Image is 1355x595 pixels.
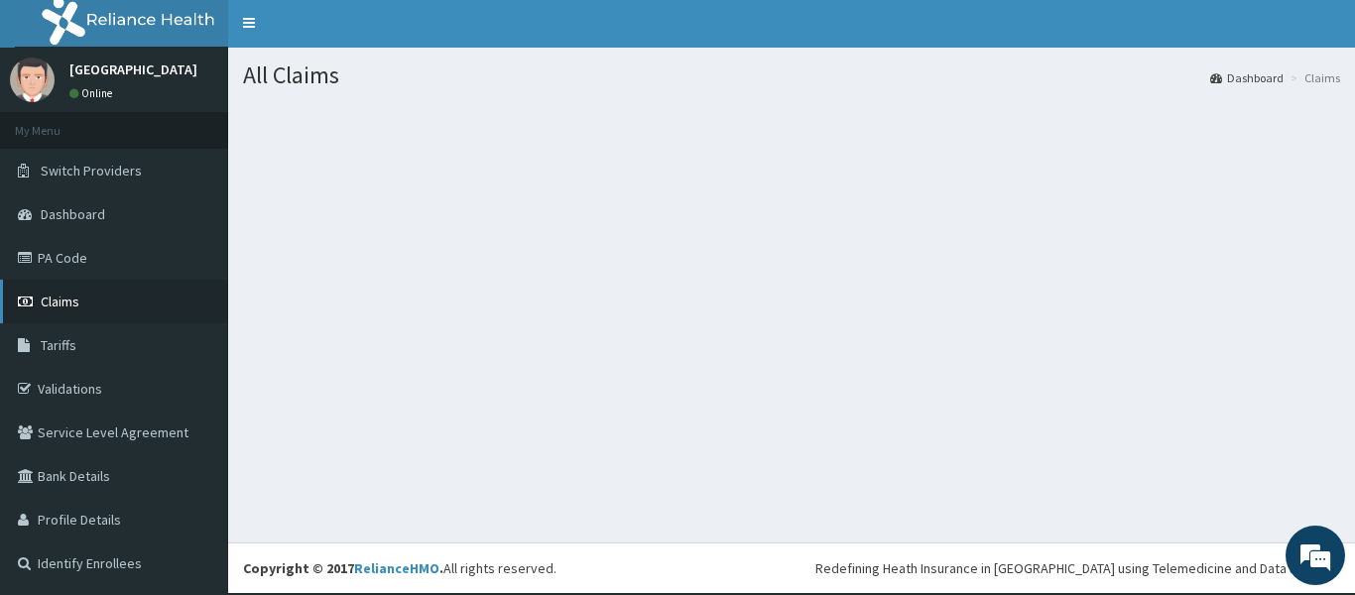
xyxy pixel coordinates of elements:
div: Redefining Heath Insurance in [GEOGRAPHIC_DATA] using Telemedicine and Data Science! [815,558,1340,578]
p: [GEOGRAPHIC_DATA] [69,62,197,76]
span: Dashboard [41,205,105,223]
li: Claims [1286,69,1340,86]
a: RelianceHMO [354,559,439,577]
img: User Image [10,58,55,102]
strong: Copyright © 2017 . [243,559,443,577]
a: Online [69,86,117,100]
h1: All Claims [243,62,1340,88]
span: Tariffs [41,336,76,354]
span: Claims [41,293,79,310]
a: Dashboard [1210,69,1284,86]
footer: All rights reserved. [228,542,1355,593]
span: Switch Providers [41,162,142,179]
